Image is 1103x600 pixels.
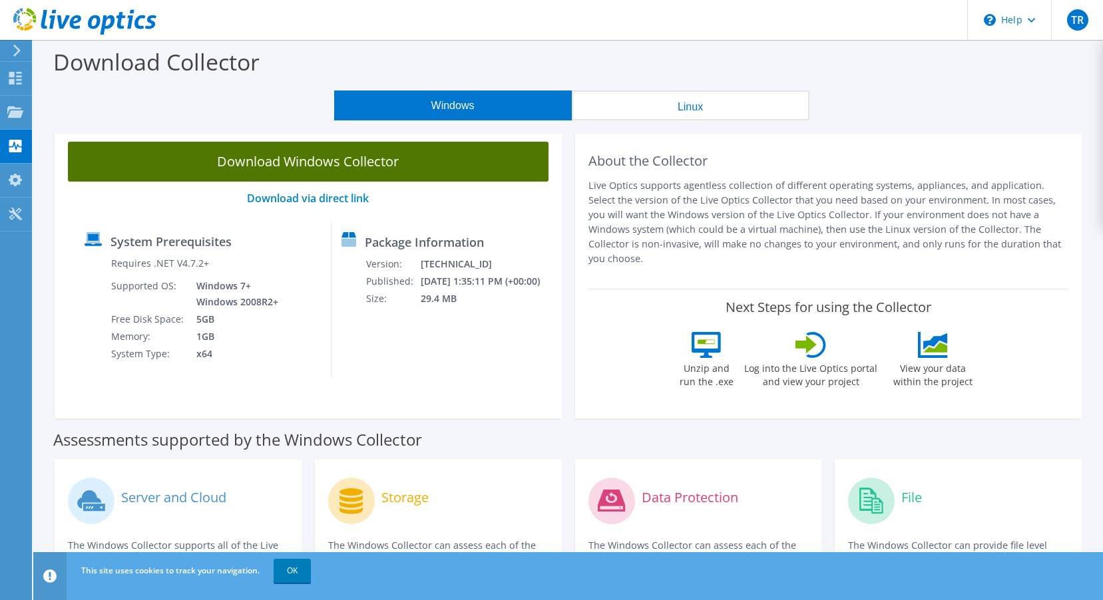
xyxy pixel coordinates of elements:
p: Live Optics supports agentless collection of different operating systems, appliances, and applica... [588,178,1069,266]
p: The Windows Collector can assess each of the following storage systems. [328,538,549,567]
button: Linux [572,90,809,120]
label: File [901,491,922,504]
label: Log into the Live Optics portal and view your project [744,358,878,388]
td: 1GB [186,328,281,345]
td: 5GB [186,311,281,328]
label: Package Information [365,235,484,249]
td: Free Disk Space: [110,311,186,328]
button: Windows [334,90,572,120]
label: Unzip and run the .exe [676,358,737,388]
td: x64 [186,345,281,363]
td: [DATE] 1:35:11 PM (+00:00) [420,273,556,290]
label: Data Protection [642,491,738,504]
td: Supported OS: [110,277,186,311]
label: Storage [381,491,429,504]
a: Download Windows Collector [68,142,549,182]
td: Size: [365,290,420,307]
label: Next Steps for using the Collector [726,299,931,315]
a: OK [274,559,311,583]
td: Published: [365,273,420,290]
p: The Windows Collector supports all of the Live Optics compute and cloud assessments. [68,538,288,567]
label: Server and Cloud [121,491,226,504]
p: The Windows Collector can provide file level assessments. [848,538,1068,567]
td: Memory: [110,328,186,345]
label: Download Collector [53,47,260,77]
td: System Type: [110,345,186,363]
td: [TECHNICAL_ID] [420,255,556,273]
label: View your data within the project [885,358,981,388]
td: 29.4 MB [420,290,556,307]
span: TR [1067,9,1088,31]
h2: About the Collector [588,153,1069,169]
p: The Windows Collector can assess each of the following DPS applications. [588,538,809,567]
label: System Prerequisites [110,235,232,248]
td: Windows 7+ Windows 2008R2+ [186,277,281,311]
a: Download via direct link [247,191,369,206]
td: Version: [365,255,420,273]
svg: \n [984,14,996,26]
label: Requires .NET V4.7.2+ [111,257,209,270]
label: Assessments supported by the Windows Collector [53,433,422,446]
span: This site uses cookies to track your navigation. [81,565,260,576]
